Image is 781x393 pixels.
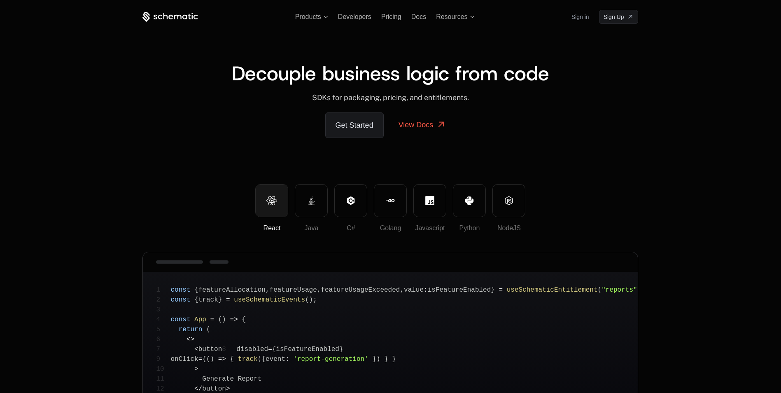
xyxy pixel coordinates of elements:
[198,346,222,353] span: button
[270,286,317,294] span: featureUsage
[499,286,503,294] span: =
[325,112,384,138] a: Get Started
[206,356,210,363] span: (
[170,356,198,363] span: onClick
[637,286,641,294] span: )
[202,385,226,393] span: button
[230,356,234,363] span: {
[191,336,195,343] span: >
[309,296,313,304] span: )
[571,10,589,23] a: Sign in
[222,344,236,354] span: 8
[312,93,469,102] span: SDKs for packaging, pricing, and entitlements.
[392,356,396,363] span: }
[428,286,491,294] span: isFeatureEnabled
[376,356,380,363] span: )
[384,356,388,363] span: }
[374,223,406,233] div: Golang
[179,326,203,333] span: return
[372,356,376,363] span: }
[268,346,272,353] span: =
[156,374,170,384] span: 11
[321,286,400,294] span: featureUsageExceeded
[293,356,368,363] span: 'report-generation'
[424,286,428,294] span: :
[194,286,198,294] span: {
[238,375,262,383] span: Report
[411,13,426,20] a: Docs
[335,223,367,233] div: C#
[210,316,214,323] span: =
[272,346,276,353] span: {
[194,365,198,373] span: >
[295,184,328,217] button: Java
[226,296,230,304] span: =
[261,356,266,363] span: {
[338,13,371,20] a: Developers
[493,223,525,233] div: NodeJS
[234,296,305,304] span: useSchematicEvents
[194,316,206,323] span: App
[156,285,170,295] span: 1
[210,356,214,363] span: )
[413,184,446,217] button: Javascript
[389,112,456,137] a: View Docs
[156,364,170,374] span: 10
[436,13,467,21] span: Resources
[453,223,485,233] div: Python
[156,295,170,305] span: 2
[404,286,424,294] span: value
[604,13,624,21] span: Sign Up
[601,286,637,294] span: "reports"
[156,344,170,354] span: 7
[313,296,317,304] span: ;
[266,286,270,294] span: ,
[222,316,226,323] span: )
[400,286,404,294] span: ,
[238,356,258,363] span: track
[236,346,268,353] span: disabled
[218,356,226,363] span: =>
[295,13,321,21] span: Products
[453,184,486,217] button: Python
[198,385,203,393] span: /
[232,60,549,87] span: Decouple business logic from code
[492,184,525,217] button: NodeJS
[156,305,170,315] span: 3
[202,356,206,363] span: {
[266,356,285,363] span: event
[295,223,327,233] div: Java
[339,346,343,353] span: }
[285,356,289,363] span: :
[170,286,190,294] span: const
[230,316,238,323] span: =>
[255,184,288,217] button: React
[305,296,309,304] span: (
[206,326,210,333] span: (
[202,375,234,383] span: Generate
[276,346,339,353] span: isFeatureEnabled
[381,13,401,20] a: Pricing
[198,356,203,363] span: =
[334,184,367,217] button: C#
[226,385,230,393] span: >
[156,354,170,364] span: 9
[599,10,639,24] a: [object Object]
[198,286,266,294] span: featureAllocation
[491,286,495,294] span: }
[598,286,602,294] span: (
[198,296,218,304] span: track
[156,325,170,335] span: 5
[317,286,321,294] span: ,
[156,335,170,344] span: 6
[170,296,190,304] span: const
[187,336,191,343] span: <
[218,316,222,323] span: (
[374,184,407,217] button: Golang
[414,223,446,233] div: Javascript
[194,385,198,393] span: <
[194,346,198,353] span: <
